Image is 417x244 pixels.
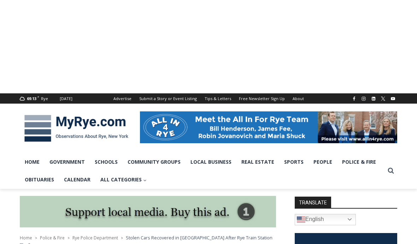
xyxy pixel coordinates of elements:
[236,153,279,171] a: Real Estate
[379,94,387,103] a: X
[295,214,356,225] a: English
[297,215,305,224] img: en
[59,171,95,188] a: Calendar
[359,94,368,103] a: Instagram
[121,236,123,240] span: >
[95,171,152,188] a: All Categories
[37,95,39,99] span: F
[20,171,59,188] a: Obituaries
[20,153,45,171] a: Home
[20,196,276,228] img: support local media, buy this ad
[135,93,201,104] a: Submit a Story or Event Listing
[309,153,337,171] a: People
[235,93,289,104] a: Free Newsletter Sign Up
[110,93,308,104] nav: Secondary Navigation
[350,94,358,103] a: Facebook
[279,153,309,171] a: Sports
[369,94,378,103] a: Linkedin
[90,153,123,171] a: Schools
[201,93,235,104] a: Tips & Letters
[67,236,70,240] span: >
[20,110,133,147] img: MyRye.com
[72,235,118,241] a: Rye Police Department
[45,153,90,171] a: Government
[337,153,381,171] a: Police & Fire
[27,96,36,101] span: 69.13
[389,94,397,103] a: YouTube
[40,235,65,241] a: Police & Fire
[20,235,32,241] a: Home
[35,236,37,240] span: >
[20,153,384,189] nav: Primary Navigation
[140,111,397,143] img: All in for Rye
[41,95,48,102] div: Rye
[100,176,147,184] span: All Categories
[289,93,308,104] a: About
[384,164,397,177] button: View Search Form
[295,197,331,208] strong: TRANSLATE
[110,93,135,104] a: Advertise
[186,153,236,171] a: Local Business
[60,95,72,102] div: [DATE]
[123,153,186,171] a: Community Groups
